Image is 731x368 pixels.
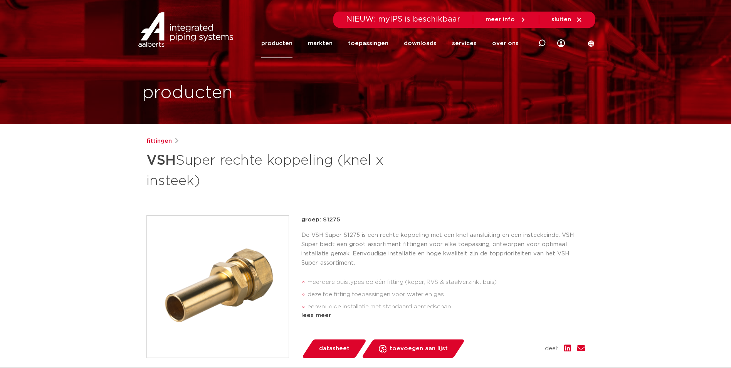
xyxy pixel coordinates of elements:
[390,343,448,355] span: toevoegen aan lijst
[545,344,558,353] span: deel:
[404,29,437,58] a: downloads
[301,311,585,320] div: lees meer
[348,29,388,58] a: toepassingen
[261,29,519,58] nav: Menu
[452,29,477,58] a: services
[346,15,460,23] span: NIEUW: myIPS is beschikbaar
[308,289,585,301] li: dezelfde fitting toepassingen voor water en gas
[301,231,585,268] p: De VSH Super S1275 is een rechte koppeling met een knel aansluiting en een insteekeinde. VSH Supe...
[142,81,233,105] h1: producten
[301,215,585,225] p: groep: S1275
[147,216,289,358] img: Product Image for VSH Super rechte koppeling (knel x insteek)
[486,16,526,23] a: meer info
[308,29,333,58] a: markten
[146,137,172,146] a: fittingen
[551,16,583,23] a: sluiten
[308,301,585,313] li: eenvoudige installatie met standaard gereedschap
[319,343,350,355] span: datasheet
[146,154,176,167] strong: VSH
[146,149,436,191] h1: Super rechte koppeling (knel x insteek)
[551,17,571,22] span: sluiten
[301,339,367,358] a: datasheet
[261,29,292,58] a: producten
[492,29,519,58] a: over ons
[308,276,585,289] li: meerdere buistypes op één fitting (koper, RVS & staalverzinkt buis)
[486,17,515,22] span: meer info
